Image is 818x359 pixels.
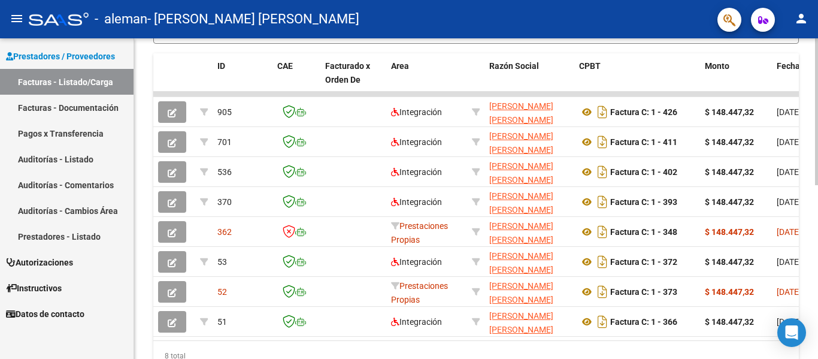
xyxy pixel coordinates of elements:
[595,192,610,212] i: Descargar documento
[705,287,754,297] strong: $ 148.447,32
[391,221,448,245] span: Prestaciones Propias
[777,197,801,207] span: [DATE]
[489,101,553,125] span: [PERSON_NAME] [PERSON_NAME]
[217,287,227,297] span: 52
[391,167,442,177] span: Integración
[489,131,553,155] span: [PERSON_NAME] [PERSON_NAME]
[610,257,677,267] strong: Factura C: 1 - 372
[217,257,227,267] span: 53
[610,287,677,297] strong: Factura C: 1 - 373
[217,137,232,147] span: 701
[147,6,359,32] span: - [PERSON_NAME] [PERSON_NAME]
[777,257,801,267] span: [DATE]
[6,50,115,63] span: Prestadores / Proveedores
[6,256,73,269] span: Autorizaciones
[794,11,808,26] mat-icon: person
[320,53,386,106] datatable-header-cell: Facturado x Orden De
[489,251,553,274] span: [PERSON_NAME] [PERSON_NAME]
[610,107,677,117] strong: Factura C: 1 - 426
[489,279,569,304] div: 27342148250
[777,137,801,147] span: [DATE]
[272,53,320,106] datatable-header-cell: CAE
[705,317,754,327] strong: $ 148.447,32
[595,132,610,152] i: Descargar documento
[391,257,442,267] span: Integración
[777,317,801,327] span: [DATE]
[610,227,677,237] strong: Factura C: 1 - 348
[777,167,801,177] span: [DATE]
[95,6,147,32] span: - aleman
[6,307,84,321] span: Datos de contacto
[489,311,553,334] span: [PERSON_NAME] [PERSON_NAME]
[610,137,677,147] strong: Factura C: 1 - 411
[217,317,227,327] span: 51
[391,197,442,207] span: Integración
[391,281,448,304] span: Prestaciones Propias
[6,282,62,295] span: Instructivos
[489,99,569,125] div: 27342148250
[391,61,409,71] span: Area
[391,107,442,117] span: Integración
[489,61,539,71] span: Razón Social
[489,249,569,274] div: 27342148250
[610,197,677,207] strong: Factura C: 1 - 393
[595,252,610,271] i: Descargar documento
[325,61,370,85] span: Facturado x Orden De
[700,53,772,106] datatable-header-cell: Monto
[489,219,569,245] div: 27342148250
[386,53,467,106] datatable-header-cell: Area
[217,61,225,71] span: ID
[579,61,601,71] span: CPBT
[489,309,569,334] div: 27342148250
[574,53,700,106] datatable-header-cell: CPBT
[705,227,754,237] strong: $ 148.447,32
[705,61,729,71] span: Monto
[217,197,232,207] span: 370
[489,189,569,215] div: 27342148250
[10,11,24,26] mat-icon: menu
[217,167,232,177] span: 536
[777,318,806,347] div: Open Intercom Messenger
[213,53,272,106] datatable-header-cell: ID
[595,102,610,122] i: Descargar documento
[489,191,553,215] span: [PERSON_NAME] [PERSON_NAME]
[489,281,553,304] span: [PERSON_NAME] [PERSON_NAME]
[391,137,442,147] span: Integración
[595,162,610,182] i: Descargar documento
[489,221,553,245] span: [PERSON_NAME] [PERSON_NAME]
[777,287,801,297] span: [DATE]
[595,222,610,242] i: Descargar documento
[277,61,293,71] span: CAE
[217,107,232,117] span: 905
[610,317,677,327] strong: Factura C: 1 - 366
[489,159,569,185] div: 27342148250
[705,107,754,117] strong: $ 148.447,32
[217,227,232,237] span: 362
[705,137,754,147] strong: $ 148.447,32
[705,257,754,267] strong: $ 148.447,32
[489,161,553,185] span: [PERSON_NAME] [PERSON_NAME]
[777,107,801,117] span: [DATE]
[595,312,610,331] i: Descargar documento
[610,167,677,177] strong: Factura C: 1 - 402
[391,317,442,327] span: Integración
[489,129,569,155] div: 27342148250
[777,227,801,237] span: [DATE]
[595,282,610,301] i: Descargar documento
[484,53,574,106] datatable-header-cell: Razón Social
[705,197,754,207] strong: $ 148.447,32
[705,167,754,177] strong: $ 148.447,32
